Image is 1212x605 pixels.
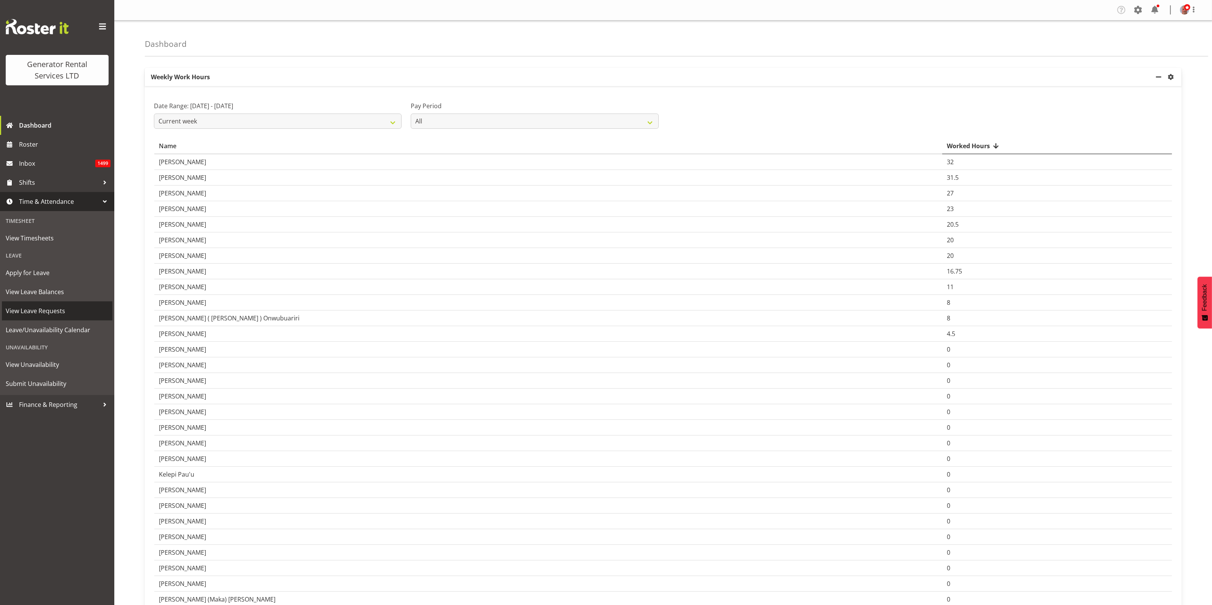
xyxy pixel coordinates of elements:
[947,361,950,369] span: 0
[154,232,942,248] td: [PERSON_NAME]
[154,264,942,279] td: [PERSON_NAME]
[154,404,942,420] td: [PERSON_NAME]
[154,311,942,326] td: [PERSON_NAME] ( [PERSON_NAME] ) Onwubuariri
[947,173,959,182] span: 31.5
[947,455,950,463] span: 0
[1166,72,1178,82] a: settings
[154,373,942,389] td: [PERSON_NAME]
[154,170,942,186] td: [PERSON_NAME]
[947,314,950,322] span: 8
[154,420,942,435] td: [PERSON_NAME]
[154,576,942,592] td: [PERSON_NAME]
[947,392,950,400] span: 0
[154,279,942,295] td: [PERSON_NAME]
[154,514,942,529] td: [PERSON_NAME]
[95,160,110,167] span: 1499
[6,232,109,244] span: View Timesheets
[947,189,954,197] span: 27
[1198,277,1212,328] button: Feedback - Show survey
[947,267,962,275] span: 16.75
[154,482,942,498] td: [PERSON_NAME]
[947,283,954,291] span: 11
[2,374,112,393] a: Submit Unavailability
[19,158,95,169] span: Inbox
[2,229,112,248] a: View Timesheets
[154,357,942,373] td: [PERSON_NAME]
[947,141,990,150] span: Worked Hours
[947,579,950,588] span: 0
[947,236,954,244] span: 20
[947,548,950,557] span: 0
[947,501,950,510] span: 0
[154,451,942,467] td: [PERSON_NAME]
[947,533,950,541] span: 0
[2,339,112,355] div: Unavailability
[2,301,112,320] a: View Leave Requests
[947,439,950,447] span: 0
[19,120,110,131] span: Dashboard
[154,201,942,217] td: [PERSON_NAME]
[1154,68,1166,86] a: minimize
[6,324,109,336] span: Leave/Unavailability Calendar
[2,282,112,301] a: View Leave Balances
[154,154,942,170] td: [PERSON_NAME]
[947,330,955,338] span: 4.5
[154,435,942,451] td: [PERSON_NAME]
[154,248,942,264] td: [PERSON_NAME]
[947,345,950,354] span: 0
[1180,5,1189,14] img: dave-wallaced2e02bf5a44ca49c521115b89c5c4806.png
[947,423,950,432] span: 0
[947,158,954,166] span: 32
[154,389,942,404] td: [PERSON_NAME]
[159,141,176,150] span: Name
[1201,284,1208,311] span: Feedback
[6,359,109,370] span: View Unavailability
[154,529,942,545] td: [PERSON_NAME]
[947,251,954,260] span: 20
[145,40,187,48] h4: Dashboard
[154,101,402,110] label: Date Range: [DATE] - [DATE]
[947,298,950,307] span: 8
[13,59,101,82] div: Generator Rental Services LTD
[6,305,109,317] span: View Leave Requests
[947,376,950,385] span: 0
[947,595,950,603] span: 0
[154,342,942,357] td: [PERSON_NAME]
[2,355,112,374] a: View Unavailability
[154,545,942,560] td: [PERSON_NAME]
[947,205,954,213] span: 23
[2,248,112,263] div: Leave
[19,196,99,207] span: Time & Attendance
[19,139,110,150] span: Roster
[947,486,950,494] span: 0
[947,517,950,525] span: 0
[19,399,99,410] span: Finance & Reporting
[947,220,959,229] span: 20.5
[2,263,112,282] a: Apply for Leave
[145,68,1154,86] p: Weekly Work Hours
[6,286,109,298] span: View Leave Balances
[154,217,942,232] td: [PERSON_NAME]
[154,498,942,514] td: [PERSON_NAME]
[2,213,112,229] div: Timesheet
[947,470,950,479] span: 0
[154,326,942,342] td: [PERSON_NAME]
[6,378,109,389] span: Submit Unavailability
[2,320,112,339] a: Leave/Unavailability Calendar
[154,560,942,576] td: [PERSON_NAME]
[947,408,950,416] span: 0
[6,19,69,34] img: Rosterit website logo
[947,564,950,572] span: 0
[154,295,942,311] td: [PERSON_NAME]
[19,177,99,188] span: Shifts
[6,267,109,278] span: Apply for Leave
[154,467,942,482] td: Kelepi Pau'u
[411,101,658,110] label: Pay Period
[154,186,942,201] td: [PERSON_NAME]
